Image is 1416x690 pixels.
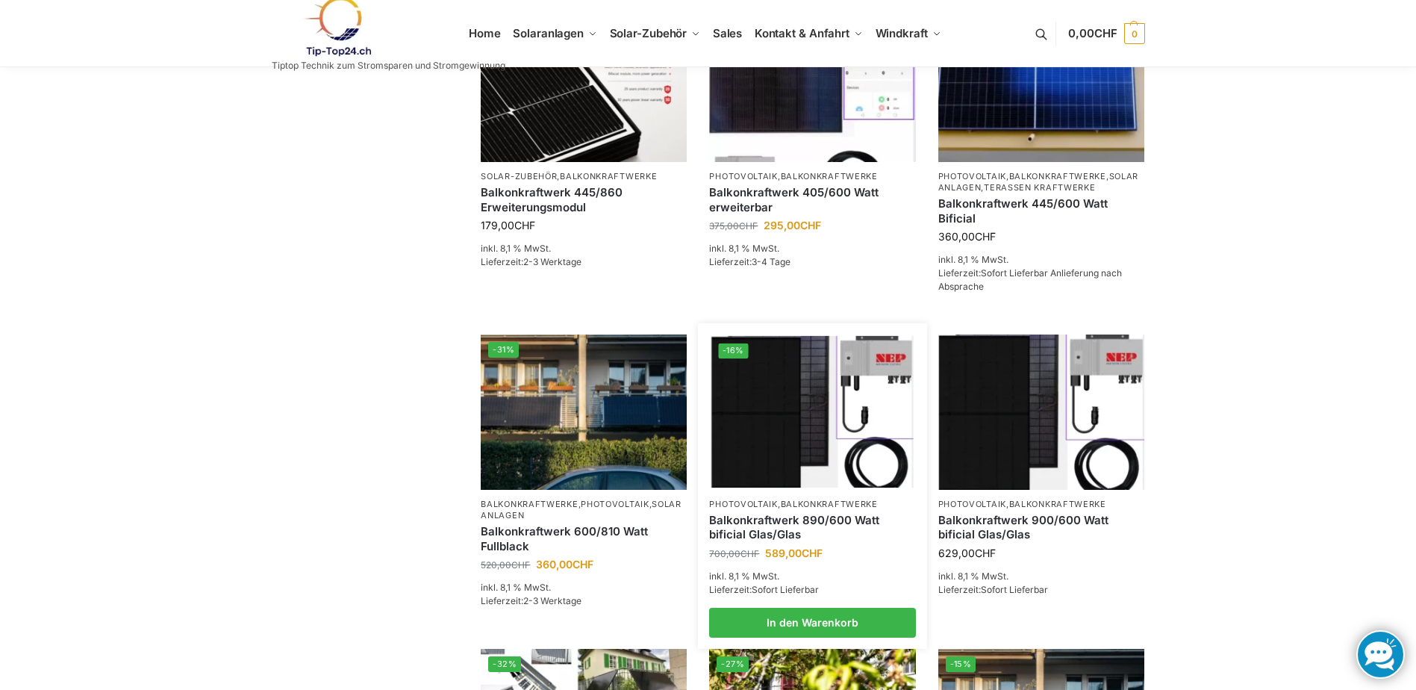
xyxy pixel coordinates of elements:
bdi: 629,00 [938,547,996,559]
span: CHF [802,547,823,559]
p: , [481,171,687,182]
p: inkl. 8,1 % MwSt. [709,242,915,255]
span: CHF [511,559,530,571]
span: 2-3 Werktage [523,595,581,606]
span: CHF [975,230,996,243]
a: Solar-Zubehör [481,171,557,181]
a: Photovoltaik [709,171,777,181]
p: , [709,171,915,182]
span: Sales [713,26,743,40]
span: CHF [573,558,593,571]
a: Balkonkraftwerke [560,171,657,181]
a: Balkonkraftwerk 445/600 Watt Bificial [938,196,1144,226]
span: Solaranlagen [513,26,584,40]
img: Bificiales Hochleistungsmodul [711,336,914,488]
a: Balkonkraftwerke [781,499,878,509]
bdi: 375,00 [709,220,758,231]
img: Bificiales Hochleistungsmodul [938,335,1144,489]
span: Lieferzeit: [709,256,790,267]
span: Lieferzeit: [481,256,581,267]
a: Balkonkraftwerke [481,499,578,509]
bdi: 295,00 [764,219,821,231]
img: 2 Balkonkraftwerke [481,335,687,489]
span: CHF [975,547,996,559]
p: inkl. 8,1 % MwSt. [938,253,1144,267]
p: inkl. 8,1 % MwSt. [709,570,915,583]
a: Balkonkraftwerke [1009,499,1106,509]
a: Balkonkraftwerke [1009,171,1106,181]
span: CHF [740,548,759,559]
span: 0,00 [1068,26,1117,40]
bdi: 520,00 [481,559,530,571]
span: Lieferzeit: [938,584,1048,595]
a: Balkonkraftwerk 405/600 Watt erweiterbar [709,185,915,214]
span: CHF [514,219,535,231]
span: 0 [1124,23,1145,44]
span: Windkraft [876,26,928,40]
a: Balkonkraftwerke [781,171,878,181]
p: , [709,499,915,510]
a: Terassen Kraftwerke [984,182,1095,193]
p: , , [481,499,687,522]
a: -31%2 Balkonkraftwerke [481,335,687,489]
bdi: 179,00 [481,219,535,231]
a: -16%Bificiales Hochleistungsmodul [711,336,914,488]
span: Lieferzeit: [938,267,1122,292]
img: Steckerfertig Plug & Play mit 410 Watt [709,7,915,162]
img: Balkonkraftwerk 445/860 Erweiterungsmodul [481,7,687,162]
p: Tiptop Technik zum Stromsparen und Stromgewinnung [272,61,505,70]
bdi: 589,00 [765,547,823,559]
span: Sofort Lieferbar [752,584,819,595]
a: -21%Steckerfertig Plug & Play mit 410 Watt [709,7,915,162]
span: Lieferzeit: [481,595,581,606]
span: Solar-Zubehör [610,26,687,40]
img: Solaranlage für den kleinen Balkon [938,7,1144,162]
a: Balkonkraftwerk 900/600 Watt bificial Glas/Glas [938,513,1144,542]
a: Balkonkraftwerk 600/810 Watt Fullblack [481,524,687,553]
span: Sofort Lieferbar [981,584,1048,595]
p: , [938,499,1144,510]
a: Photovoltaik [581,499,649,509]
a: Solaranlagen [481,499,682,520]
a: Balkonkraftwerk 890/600 Watt bificial Glas/Glas [709,513,915,542]
span: 3-4 Tage [752,256,790,267]
bdi: 360,00 [536,558,593,571]
a: Balkonkraftwerk 445/860 Erweiterungsmodul [481,185,687,214]
p: , , , [938,171,1144,194]
bdi: 700,00 [709,548,759,559]
span: 2-3 Werktage [523,256,581,267]
span: CHF [800,219,821,231]
a: In den Warenkorb legen: „Balkonkraftwerk 890/600 Watt bificial Glas/Glas“ [709,608,915,638]
a: Photovoltaik [938,171,1006,181]
p: inkl. 8,1 % MwSt. [481,242,687,255]
span: Sofort Lieferbar Anlieferung nach Absprache [938,267,1122,292]
span: CHF [1094,26,1117,40]
a: Solaranlagen [938,171,1139,193]
a: Photovoltaik [709,499,777,509]
a: 0,00CHF 0 [1068,11,1144,56]
span: CHF [739,220,758,231]
p: inkl. 8,1 % MwSt. [938,570,1144,583]
bdi: 360,00 [938,230,996,243]
a: Photovoltaik [938,499,1006,509]
span: Kontakt & Anfahrt [755,26,849,40]
p: inkl. 8,1 % MwSt. [481,581,687,594]
span: Lieferzeit: [709,584,819,595]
